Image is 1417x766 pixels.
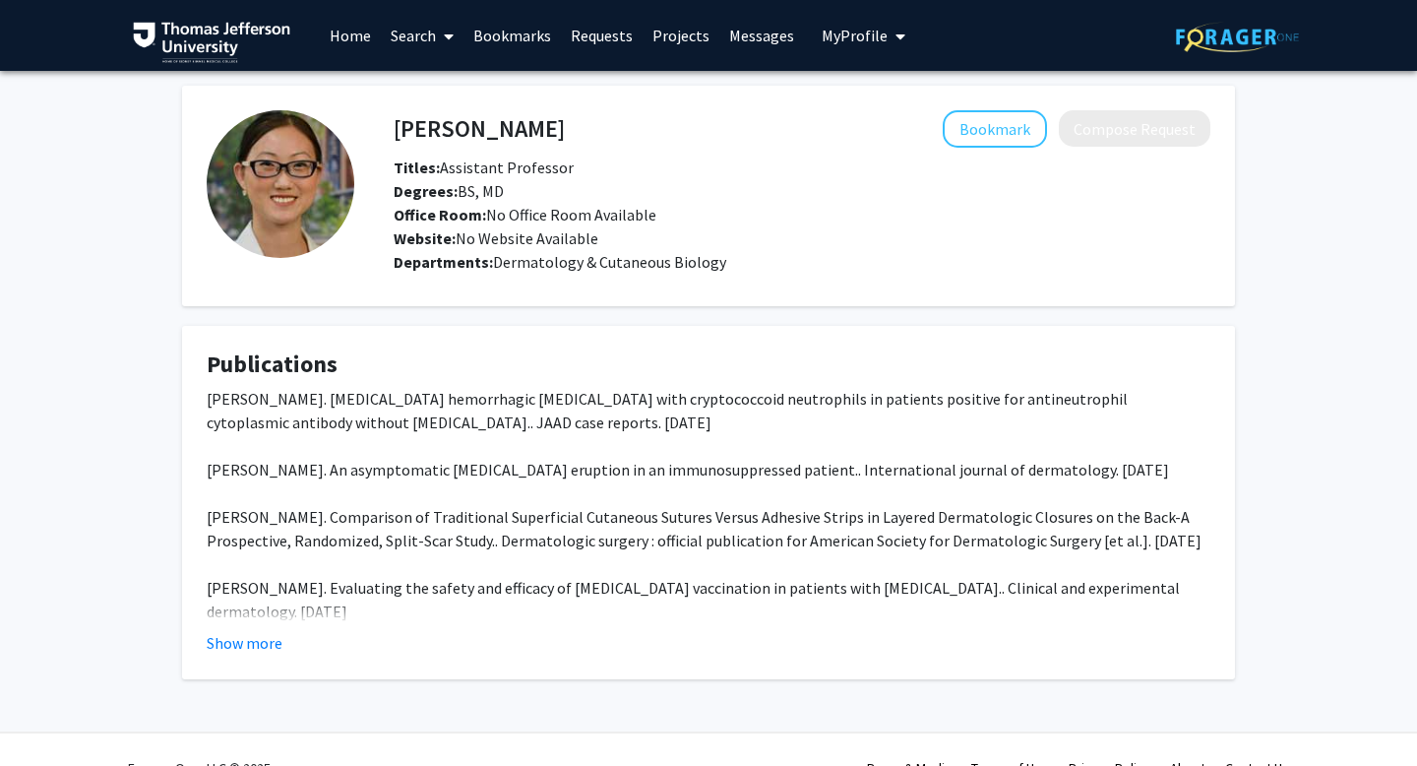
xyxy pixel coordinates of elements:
b: Titles: [394,158,440,177]
a: Messages [719,1,804,70]
img: ForagerOne Logo [1176,22,1299,52]
b: Office Room: [394,205,486,224]
a: Home [320,1,381,70]
span: No Website Available [394,228,598,248]
b: Website: [394,228,456,248]
button: Add Sherry Yang to Bookmarks [943,110,1047,148]
a: Projects [643,1,719,70]
span: Assistant Professor [394,158,574,177]
b: Degrees: [394,181,458,201]
b: Departments: [394,252,493,272]
button: Compose Request to Sherry Yang [1059,110,1210,147]
h4: [PERSON_NAME] [394,110,565,147]
button: Show more [207,631,282,655]
img: Profile Picture [207,110,354,258]
span: BS, MD [394,181,504,201]
h4: Publications [207,351,1210,379]
iframe: Chat [15,677,84,751]
img: Thomas Jefferson University Logo [133,22,290,63]
span: No Office Room Available [394,205,656,224]
span: My Profile [822,26,888,45]
a: Bookmarks [463,1,561,70]
span: Dermatology & Cutaneous Biology [493,252,726,272]
a: Search [381,1,463,70]
a: Requests [561,1,643,70]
